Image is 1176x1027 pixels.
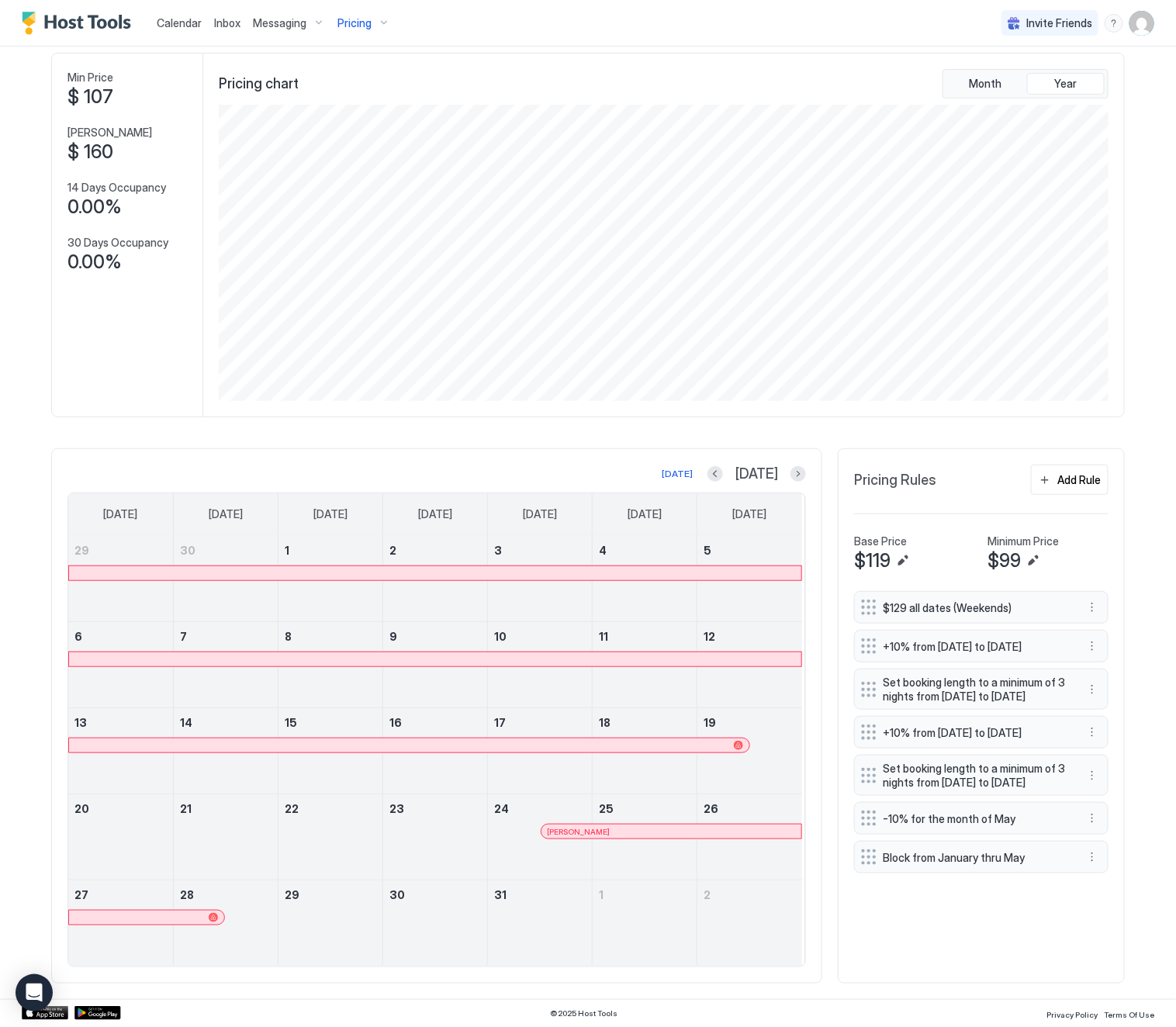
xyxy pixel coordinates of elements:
span: 24 [494,802,509,815]
a: July 5, 2025 [697,536,802,565]
a: July 28, 2025 [174,880,278,909]
button: More options [1083,766,1102,785]
span: Pricing Rules [854,472,936,489]
a: Terms Of Use [1104,1005,1154,1022]
span: +10% from [DATE] to [DATE] [883,640,1067,654]
span: [DATE] [209,507,243,521]
a: Host Tools Logo [22,12,138,35]
span: 8 [285,630,292,643]
a: Thursday [507,493,572,535]
td: June 30, 2025 [173,536,278,622]
span: +10% from [DATE] to [DATE] [883,726,1067,740]
span: 25 [599,802,614,815]
span: 13 [74,716,87,729]
button: [DATE] [659,465,695,483]
div: menu [1083,637,1102,655]
span: 7 [180,630,187,643]
a: July 21, 2025 [174,794,278,823]
span: 31 [494,888,507,901]
span: 30 [180,544,195,557]
span: [DATE] [523,507,557,521]
a: July 22, 2025 [278,794,382,823]
a: July 20, 2025 [68,794,173,823]
td: July 27, 2025 [68,880,173,966]
span: Month [969,77,1001,91]
a: Inbox [214,15,240,31]
span: [DATE] [418,507,452,521]
a: Friday [612,493,677,535]
span: 11 [599,630,608,643]
span: Messaging [253,16,306,30]
a: July 27, 2025 [68,880,173,909]
span: Inbox [214,16,240,29]
button: Year [1027,73,1105,95]
a: August 2, 2025 [697,880,802,909]
span: 9 [389,630,397,643]
a: Monday [193,493,258,535]
td: July 21, 2025 [173,794,278,880]
span: Set booking length to a minimum of 3 nights from [DATE] to [DATE] [883,762,1067,789]
span: 21 [180,802,192,815]
span: -10% for the month of May [883,812,1067,826]
span: [DATE] [313,507,348,521]
a: July 31, 2025 [488,880,592,909]
a: July 30, 2025 [383,880,487,909]
span: © 2025 Host Tools [550,1008,617,1018]
span: Pricing [337,16,372,30]
td: July 30, 2025 [382,880,487,966]
a: Wednesday [403,493,468,535]
a: August 1, 2025 [593,880,697,909]
td: July 13, 2025 [68,707,173,794]
span: 6 [74,630,82,643]
span: $99 [987,549,1021,572]
button: Edit [1024,552,1043,570]
span: 10 [494,630,507,643]
a: July 15, 2025 [278,708,382,737]
td: July 23, 2025 [382,794,487,880]
a: July 10, 2025 [488,622,592,651]
button: Previous month [707,466,723,482]
a: July 19, 2025 [697,708,802,737]
div: menu [1083,848,1102,866]
a: July 23, 2025 [383,794,487,823]
span: 14 Days Occupancy [67,181,166,195]
span: Base Price [854,534,907,548]
span: 15 [285,716,297,729]
button: Next month [790,466,806,482]
span: 1 [599,888,604,901]
span: 17 [494,716,506,729]
a: July 26, 2025 [697,794,802,823]
span: Privacy Policy [1046,1010,1098,1019]
a: July 3, 2025 [488,536,592,565]
td: July 20, 2025 [68,794,173,880]
span: 26 [704,802,718,815]
span: $119 [854,549,891,572]
button: More options [1083,680,1102,699]
div: tab-group [943,69,1109,99]
span: 23 [389,802,404,815]
a: July 24, 2025 [488,794,592,823]
td: August 2, 2025 [697,880,802,966]
span: $ 107 [67,85,113,109]
span: 5 [704,544,711,557]
a: July 4, 2025 [593,536,697,565]
button: More options [1083,848,1102,866]
span: 29 [285,888,299,901]
span: Terms Of Use [1104,1010,1154,1019]
a: July 6, 2025 [68,622,173,651]
td: July 25, 2025 [593,794,697,880]
span: 20 [74,802,89,815]
a: Tuesday [298,493,363,535]
td: July 10, 2025 [488,621,593,707]
span: 4 [599,544,607,557]
a: Saturday [718,493,783,535]
a: Google Play Store [74,1006,121,1020]
div: menu [1083,723,1102,742]
td: July 3, 2025 [488,536,593,622]
span: 3 [494,544,502,557]
div: menu [1083,680,1102,699]
span: [DATE] [733,507,767,521]
span: Minimum Price [987,534,1059,548]
span: 0.00% [67,251,122,274]
span: 14 [180,716,192,729]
